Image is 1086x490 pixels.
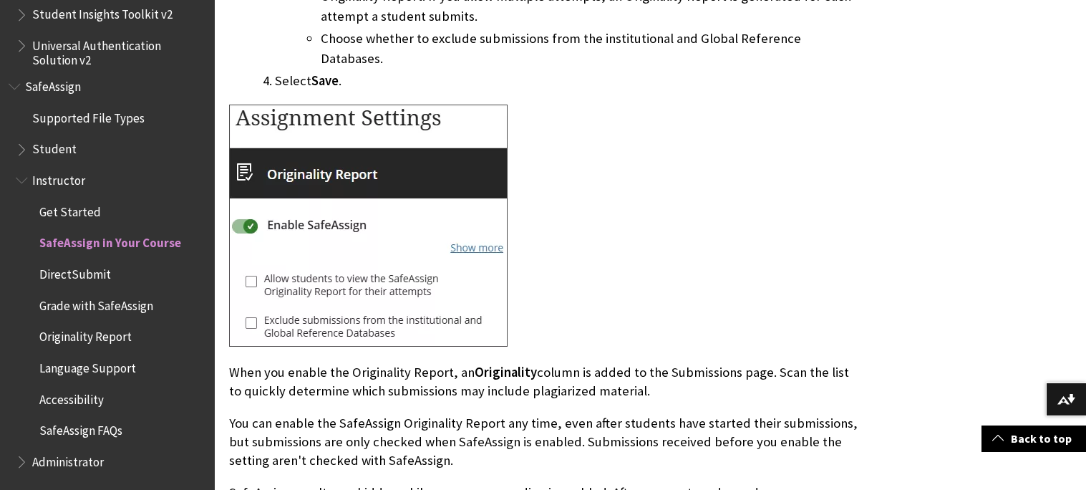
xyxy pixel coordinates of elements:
span: SafeAssign [25,75,81,94]
li: Choose whether to exclude submissions from the institutional and Global Reference Databases. [321,29,860,69]
span: DirectSubmit [39,262,111,282]
span: Grade with SafeAssign [39,294,153,313]
span: Supported File Types [32,106,145,125]
span: Universal Authentication Solution v2 [32,34,205,67]
span: Originality Report [39,325,132,345]
span: Student [32,138,77,157]
nav: Book outline for Blackboard SafeAssign [9,75,206,474]
span: Administrator [32,450,104,469]
span: Accessibility [39,388,104,407]
a: Back to top [981,426,1086,452]
p: When you enable the Originality Report, an column is added to the Submissions page. Scan the list... [229,363,860,400]
li: Select . [275,71,860,91]
span: Instructor [32,168,85,188]
span: Language Support [39,356,136,375]
span: SafeAssign in Your Course [39,231,181,251]
span: Student Insights Toolkit v2 [32,3,173,22]
p: You can enable the SafeAssign Originality Report any time, even after students have started their... [229,414,860,471]
span: Originality [475,364,537,380]
span: Save [311,72,339,89]
span: SafeAssign FAQs [39,419,122,438]
img: SafeAssign panel, with Enable SafeAssign selected [229,105,508,347]
span: Get Started [39,200,101,219]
